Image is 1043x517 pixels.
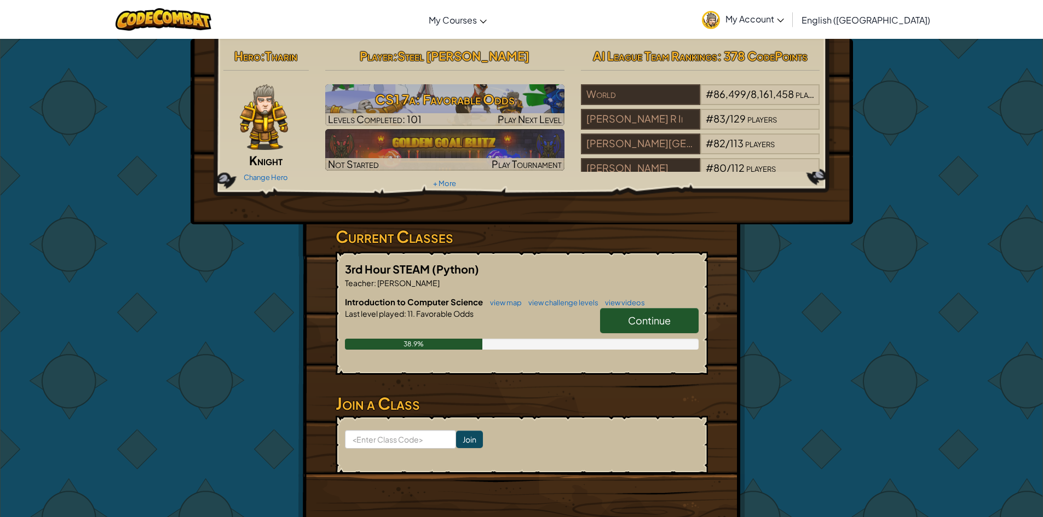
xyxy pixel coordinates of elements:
span: / [725,112,730,125]
a: view videos [600,298,645,307]
span: 129 [730,112,746,125]
span: players [796,88,825,100]
span: # [706,88,713,100]
a: Play Next Level [325,84,564,126]
h3: CS1 7a: Favorable Odds [325,87,564,112]
div: [PERSON_NAME][GEOGRAPHIC_DATA] [581,133,700,154]
span: My Courses [429,14,477,26]
a: [PERSON_NAME][GEOGRAPHIC_DATA]#82/113players [581,144,820,156]
span: Steel [PERSON_NAME] [397,48,529,63]
img: CS1 7a: Favorable Odds [325,84,564,126]
span: # [706,137,713,149]
span: Hero [234,48,261,63]
span: Favorable Odds [415,309,474,318]
a: [PERSON_NAME]#80/112players [581,169,820,181]
span: Tharin [265,48,297,63]
a: My Account [696,2,790,37]
span: / [725,137,730,149]
a: view map [485,298,522,307]
span: : 378 CodePoints [717,48,808,63]
span: Introduction to Computer Science [345,297,485,307]
span: 86,499 [713,88,746,100]
span: : [261,48,265,63]
div: World [581,84,700,105]
img: knight-pose.png [240,84,288,150]
span: 112 [731,161,745,174]
span: : [374,278,376,288]
img: CodeCombat logo [116,8,211,31]
span: # [706,161,713,174]
span: Continue [628,314,671,327]
input: <Enter Class Code> [345,430,456,449]
span: 83 [713,112,725,125]
span: / [727,161,731,174]
span: Play Tournament [492,158,562,170]
span: 113 [730,137,744,149]
img: Golden Goal [325,129,564,171]
div: [PERSON_NAME] [581,158,700,179]
span: Teacher [345,278,374,288]
span: My Account [725,13,784,25]
span: 11. [406,309,415,318]
span: Levels Completed: 101 [328,113,422,125]
span: 8,161,458 [751,88,794,100]
a: My Courses [423,5,492,34]
span: players [745,137,775,149]
span: 80 [713,161,727,174]
a: World#86,499/8,161,458players [581,95,820,107]
span: English ([GEOGRAPHIC_DATA]) [802,14,930,26]
a: English ([GEOGRAPHIC_DATA]) [796,5,936,34]
div: 38.9% [345,339,482,350]
a: + More [433,179,456,188]
span: Knight [249,153,283,168]
span: [PERSON_NAME] [376,278,440,288]
span: 82 [713,137,725,149]
span: 3rd Hour STEAM [345,262,432,276]
a: [PERSON_NAME] R Ii#83/129players [581,119,820,132]
span: # [706,112,713,125]
span: Play Next Level [498,113,562,125]
span: Player [360,48,393,63]
img: avatar [702,11,720,29]
input: Join [456,431,483,448]
span: : [404,309,406,318]
h3: Current Classes [336,224,708,249]
a: Not StartedPlay Tournament [325,129,564,171]
h3: Join a Class [336,391,708,416]
span: players [747,112,777,125]
span: / [746,88,751,100]
a: view challenge levels [523,298,598,307]
a: Change Hero [244,173,288,182]
span: players [746,161,776,174]
span: AI League Team Rankings [593,48,717,63]
span: : [393,48,397,63]
div: [PERSON_NAME] R Ii [581,109,700,130]
span: (Python) [432,262,479,276]
span: Not Started [328,158,379,170]
span: Last level played [345,309,404,318]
